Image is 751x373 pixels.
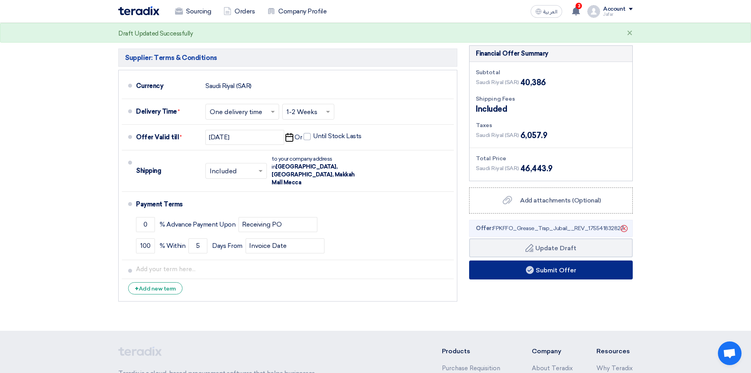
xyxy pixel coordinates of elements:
span: 46,443.9 [520,163,553,174]
div: Shipping Fees [476,95,626,103]
div: Draft Updated Successfully [118,29,193,38]
div: Delivery Time [136,102,199,121]
a: Sourcing [169,3,217,20]
span: % Within [160,242,185,250]
span: Saudi Riyal (SAR) [476,164,519,172]
input: payment-term-2 [136,238,155,253]
button: Submit Offer [469,261,633,279]
div: Total Price [476,154,626,163]
a: Orders [217,3,261,20]
span: 40,386 [520,77,546,88]
a: Purchase Requisition [442,365,500,372]
span: FPKFFO_Grease_Trap_Jubail__REV_1755418328278.pdf [476,224,628,232]
span: Or [294,133,302,141]
div: Financial Offer Summary [476,49,548,58]
img: Teradix logo [118,6,159,15]
span: Included [476,103,507,115]
div: Saudi Riyal (SAR) [205,79,252,94]
a: About Teradix [532,365,573,372]
span: العربية [543,9,557,15]
a: Company Profile [261,3,333,20]
input: payment-term-2 [188,238,207,253]
input: payment-term-2 [239,217,317,232]
input: payment-term-1 [136,217,155,232]
div: × [627,29,633,38]
span: Add attachments (Optional) [520,197,601,204]
div: Payment Terms [136,195,444,214]
div: Add new term [128,282,183,294]
input: Add your term here... [136,262,451,277]
span: Days From [212,242,242,250]
span: [GEOGRAPHIC_DATA], [GEOGRAPHIC_DATA], Makkah Mall Mecca [272,163,355,186]
div: Account [603,6,626,13]
span: Offer: [476,225,493,232]
img: profile_test.png [587,5,600,18]
div: Jafar [603,12,633,17]
div: Subtotal [476,68,626,77]
button: العربية [531,5,562,18]
div: Shipping [136,161,199,180]
span: Saudi Riyal (SAR) [476,78,519,86]
input: payment-term-2 [246,238,324,253]
div: Currency [136,77,199,96]
div: Taxes [476,121,626,129]
a: Why Teradix [596,365,633,372]
label: Until Stock Lasts [304,132,362,140]
span: Saudi Riyal (SAR) [476,131,519,139]
div: Offer Valid till [136,128,199,147]
div: to your company address in [272,155,358,187]
button: Update Draft [469,238,633,257]
a: Open chat [718,341,742,365]
li: Company [532,347,573,356]
span: 6,057.9 [520,129,548,141]
input: yyyy-mm-dd [205,130,284,145]
li: Resources [596,347,633,356]
span: + [135,285,139,292]
h5: Supplier: Terms & Conditions [118,49,457,67]
span: % Advance Payment Upon [160,221,235,229]
li: Products [442,347,509,356]
span: 3 [576,3,582,9]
